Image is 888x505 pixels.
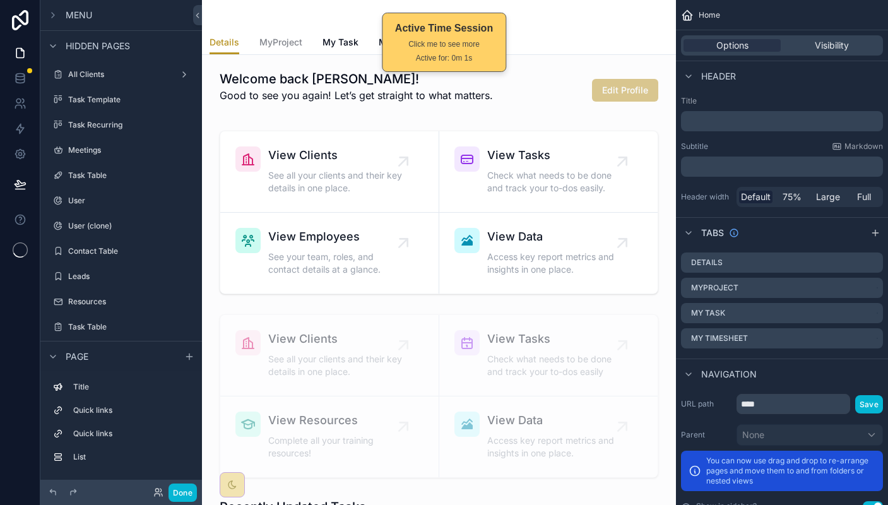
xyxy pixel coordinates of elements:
[844,141,883,151] span: Markdown
[681,399,731,409] label: URL path
[66,40,130,52] span: Hidden pages
[741,191,771,203] span: Default
[48,64,194,85] a: All Clients
[701,368,757,381] span: Navigation
[323,31,358,56] a: My Task
[68,297,192,307] label: Resources
[73,452,189,462] label: List
[48,191,194,211] a: User
[379,31,439,56] a: My Timesheet
[48,216,194,236] a: User (clone)
[66,350,88,363] span: Page
[691,258,723,268] label: Details
[48,266,194,287] a: Leads
[701,227,724,239] span: Tabs
[701,70,736,83] span: Header
[73,405,189,415] label: Quick links
[816,191,840,203] span: Large
[48,140,194,160] a: Meetings
[379,36,439,49] span: My Timesheet
[210,36,239,49] span: Details
[40,371,202,480] div: scrollable content
[68,69,174,80] label: All Clients
[259,31,302,56] a: MyProject
[66,9,92,21] span: Menu
[169,484,197,502] button: Done
[691,333,748,343] label: My Timesheet
[68,120,192,130] label: Task Recurring
[48,165,194,186] a: Task Table
[395,39,493,50] div: Click me to see more
[48,241,194,261] a: Contact Table
[48,292,194,312] a: Resources
[855,395,883,413] button: Save
[210,31,239,55] a: Details
[395,21,493,36] div: Active Time Session
[691,283,738,293] label: MyProject
[681,111,883,131] div: scrollable content
[73,382,189,392] label: Title
[48,90,194,110] a: Task Template
[68,221,192,231] label: User (clone)
[68,95,192,105] label: Task Template
[857,191,871,203] span: Full
[259,36,302,49] span: MyProject
[681,141,708,151] label: Subtitle
[68,322,192,332] label: Task Table
[832,141,883,151] a: Markdown
[699,10,720,20] span: Home
[815,39,849,52] span: Visibility
[73,429,189,439] label: Quick links
[68,196,192,206] label: User
[68,145,192,155] label: Meetings
[737,424,883,446] button: None
[706,456,875,486] p: You can now use drag and drop to re-arrange pages and move them to and from folders or nested views
[691,308,725,318] label: My Task
[681,157,883,177] div: scrollable content
[742,429,764,441] span: None
[48,317,194,337] a: Task Table
[395,52,493,64] div: Active for: 0m 1s
[68,271,192,282] label: Leads
[323,36,358,49] span: My Task
[48,115,194,135] a: Task Recurring
[783,191,802,203] span: 75%
[68,246,192,256] label: Contact Table
[68,170,192,181] label: Task Table
[681,430,731,440] label: Parent
[716,39,749,52] span: Options
[681,96,883,106] label: Title
[681,192,731,202] label: Header width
